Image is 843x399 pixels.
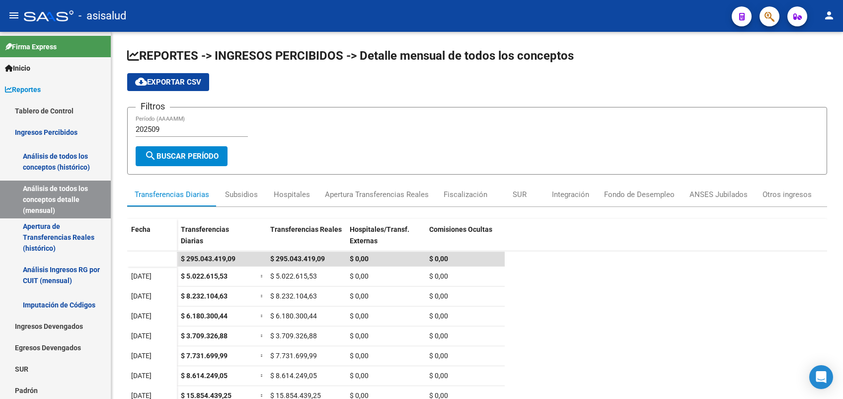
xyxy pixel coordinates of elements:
[270,272,317,280] span: $ 5.022.615,53
[274,189,310,200] div: Hospitales
[763,189,812,200] div: Otros ingresos
[260,292,264,300] span: =
[135,189,209,200] div: Transferencias Diarias
[5,84,41,95] span: Reportes
[260,332,264,340] span: =
[266,219,346,261] datatable-header-cell: Transferencias Reales
[270,332,317,340] span: $ 3.709.326,88
[181,372,228,380] span: $ 8.614.249,05
[350,225,409,245] span: Hospitales/Transf. Externas
[429,272,448,280] span: $ 0,00
[131,272,152,280] span: [DATE]
[260,352,264,360] span: =
[181,332,228,340] span: $ 3.709.326,88
[604,189,675,200] div: Fondo de Desempleo
[350,255,369,263] span: $ 0,00
[131,225,151,233] span: Fecha
[131,312,152,320] span: [DATE]
[350,352,369,360] span: $ 0,00
[270,372,317,380] span: $ 8.614.249,05
[181,352,228,360] span: $ 7.731.699,99
[429,352,448,360] span: $ 0,00
[260,312,264,320] span: =
[181,312,228,320] span: $ 6.180.300,44
[425,219,505,261] datatable-header-cell: Comisiones Ocultas
[552,189,589,200] div: Integración
[429,312,448,320] span: $ 0,00
[823,9,835,21] mat-icon: person
[131,292,152,300] span: [DATE]
[127,73,209,91] button: Exportar CSV
[135,76,147,88] mat-icon: cloud_download
[350,372,369,380] span: $ 0,00
[131,352,152,360] span: [DATE]
[270,312,317,320] span: $ 6.180.300,44
[78,5,126,27] span: - asisalud
[809,365,833,389] div: Open Intercom Messenger
[225,189,258,200] div: Subsidios
[131,372,152,380] span: [DATE]
[136,100,170,113] h3: Filtros
[429,332,448,340] span: $ 0,00
[429,372,448,380] span: $ 0,00
[350,332,369,340] span: $ 0,00
[145,152,219,161] span: Buscar Período
[513,189,527,200] div: SUR
[429,225,492,233] span: Comisiones Ocultas
[127,219,177,261] datatable-header-cell: Fecha
[127,49,574,63] span: REPORTES -> INGRESOS PERCIBIDOS -> Detalle mensual de todos los conceptos
[346,219,425,261] datatable-header-cell: Hospitales/Transf. Externas
[181,255,235,263] span: $ 295.043.419,09
[181,225,229,245] span: Transferencias Diarias
[5,63,30,74] span: Inicio
[131,332,152,340] span: [DATE]
[181,272,228,280] span: $ 5.022.615,53
[429,255,448,263] span: $ 0,00
[270,292,317,300] span: $ 8.232.104,63
[270,255,325,263] span: $ 295.043.419,09
[325,189,429,200] div: Apertura Transferencias Reales
[8,9,20,21] mat-icon: menu
[136,146,228,166] button: Buscar Período
[270,352,317,360] span: $ 7.731.699,99
[260,272,264,280] span: =
[135,78,201,87] span: Exportar CSV
[5,41,57,52] span: Firma Express
[260,372,264,380] span: =
[270,225,342,233] span: Transferencias Reales
[350,292,369,300] span: $ 0,00
[690,189,748,200] div: ANSES Jubilados
[350,272,369,280] span: $ 0,00
[177,219,256,261] datatable-header-cell: Transferencias Diarias
[145,150,156,162] mat-icon: search
[350,312,369,320] span: $ 0,00
[429,292,448,300] span: $ 0,00
[444,189,487,200] div: Fiscalización
[181,292,228,300] span: $ 8.232.104,63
